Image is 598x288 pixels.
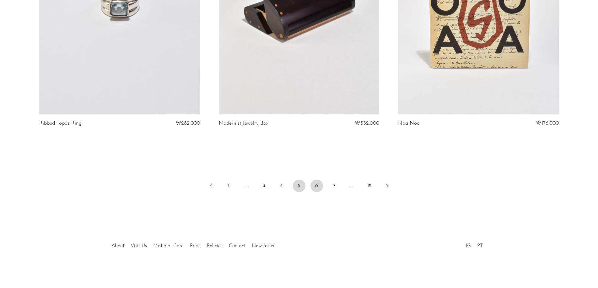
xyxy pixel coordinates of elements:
[398,121,420,126] a: Noa Noa
[131,243,147,249] a: Visit Us
[153,243,184,249] a: Material Care
[310,180,323,192] a: 6
[223,180,235,192] a: 1
[258,180,270,192] a: 3
[190,243,201,249] a: Press
[207,243,223,249] a: Policies
[463,238,486,250] ul: Social Medias
[355,121,379,126] span: ₩352,000
[275,180,288,192] a: 4
[477,243,483,249] a: PT
[536,121,559,126] span: ₩176,000
[293,180,305,192] span: 5
[328,180,341,192] a: 7
[229,243,245,249] a: Contact
[111,243,124,249] a: About
[381,180,393,193] a: Next
[205,180,218,193] a: Previous
[176,121,200,126] span: ₩282,000
[240,180,253,192] span: …
[108,238,278,250] ul: Quick links
[363,180,376,192] a: 12
[466,243,471,249] a: IG
[346,180,358,192] span: …
[39,121,82,126] a: Ribbed Topaz Ring
[219,121,268,126] a: Modernist Jewelry Box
